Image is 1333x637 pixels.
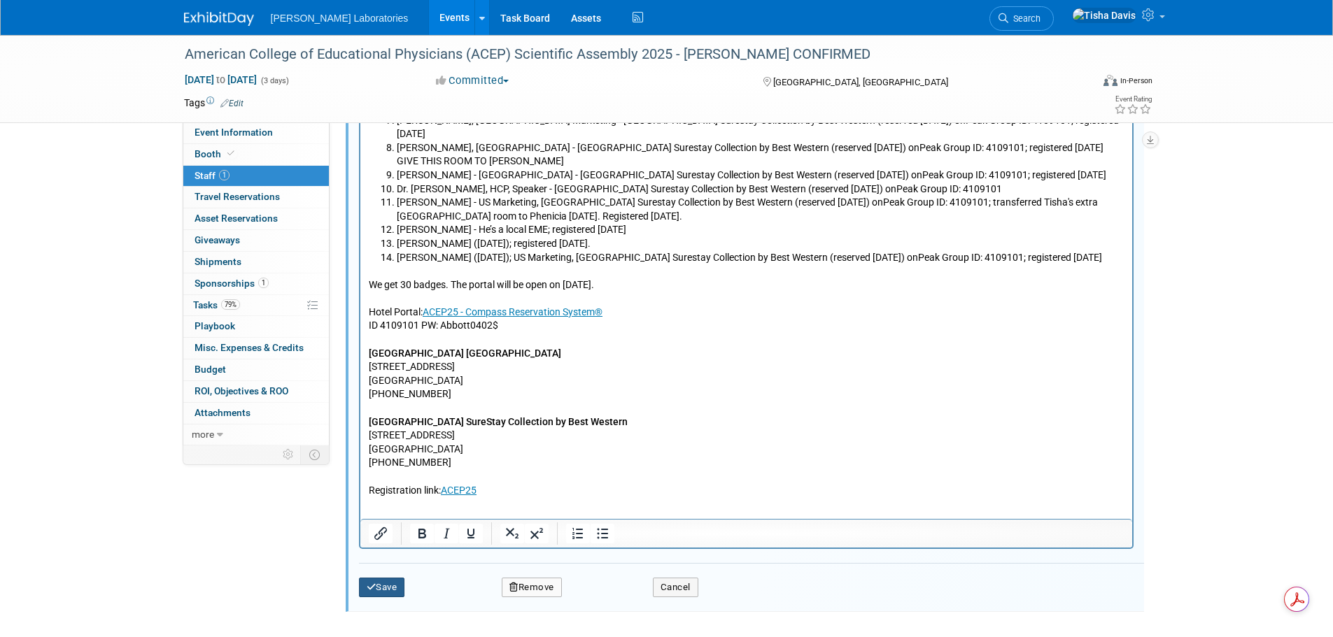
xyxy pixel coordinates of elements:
td: Toggle Event Tabs [300,445,329,464]
span: Misc. Expenses & Credits [195,342,304,353]
button: Underline [459,524,483,543]
button: Numbered list [566,524,590,543]
i: Booth reservation complete [227,150,234,157]
span: 1 [258,278,269,288]
span: [PERSON_NAME] Laboratories [271,13,409,24]
img: Format-Inperson.png [1103,75,1117,86]
a: Edit [220,99,244,108]
span: Giveaways [195,234,240,245]
a: Event Information [183,122,329,143]
a: ROI, Objectives & ROO [183,381,329,402]
div: In-Person [1120,76,1152,86]
a: Giveaways [183,230,329,251]
span: Budget [195,364,226,375]
span: Shipments [195,256,241,267]
span: to [214,74,227,85]
button: Insert/edit link [369,524,393,543]
button: Committed [431,73,514,88]
td: Personalize Event Tab Strip [276,445,301,464]
button: Subscript [500,524,524,543]
a: Budget [183,359,329,380]
span: 79% [221,299,240,310]
span: Asset Reservations [195,213,278,224]
span: Tasks [193,299,240,310]
td: Tags [184,96,244,110]
a: Asset Reservations [183,208,329,229]
div: Event Format [1009,73,1153,94]
a: Tasks79% [183,295,329,316]
a: Misc. Expenses & Credits [183,338,329,359]
span: ROI, Objectives & ROO [195,385,288,396]
span: Playbook [195,320,235,331]
span: (3 days) [260,76,289,85]
a: Attachments [183,403,329,424]
button: Bullet list [591,524,614,543]
span: Staff [195,170,230,181]
span: [DATE] [DATE] [184,73,258,86]
span: [GEOGRAPHIC_DATA], [GEOGRAPHIC_DATA] [773,77,948,87]
button: Save [359,578,405,597]
img: ExhibitDay [184,12,254,26]
span: 1 [219,170,230,180]
span: Booth [195,148,237,159]
button: Superscript [525,524,549,543]
a: Sponsorships1 [183,273,329,294]
a: Travel Reservations [183,187,329,208]
img: Tisha Davis [1072,8,1136,23]
a: Booth [183,144,329,165]
button: Cancel [653,578,698,597]
button: Italic [435,524,458,543]
a: Shipments [183,252,329,273]
span: Travel Reservations [195,191,280,202]
div: American College of Educational Physicians (ACEP) Scientific Assembly 2025 - [PERSON_NAME] CONFIRMED [180,42,1071,67]
iframe: Rich Text Area [360,26,1132,519]
button: Remove [502,578,562,597]
div: Event Rating [1114,96,1152,103]
span: Attachments [195,407,251,418]
a: Staff1 [183,166,329,187]
a: Playbook [183,316,329,337]
span: more [192,429,214,440]
span: Sponsorships [195,278,269,289]
a: Search [989,6,1054,31]
button: Bold [410,524,434,543]
span: Search [1008,13,1041,24]
a: more [183,424,329,445]
span: Event Information [195,127,273,138]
